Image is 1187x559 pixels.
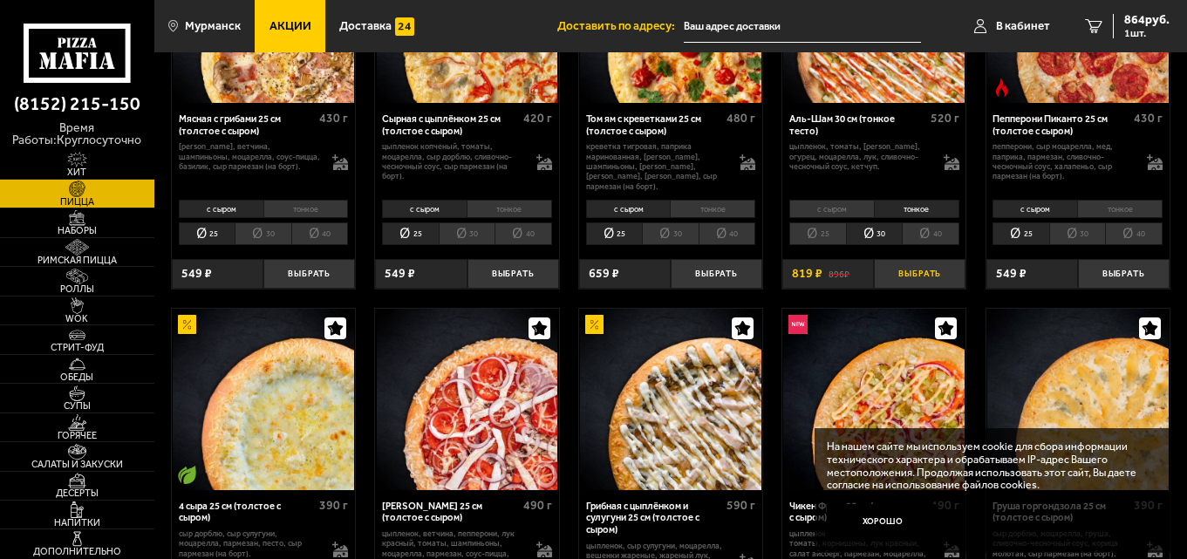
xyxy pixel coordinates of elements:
span: 520 г [931,111,959,126]
p: пепперони, сыр Моцарелла, мед, паприка, пармезан, сливочно-чесночный соус, халапеньо, сыр пармеза... [993,141,1134,181]
span: 590 г [727,498,755,513]
p: креветка тигровая, паприка маринованная, [PERSON_NAME], шампиньоны, [PERSON_NAME], [PERSON_NAME],... [586,141,727,191]
div: Чикен Фреш 25 см (толстое с сыром) [789,501,926,524]
img: Акционный [178,315,196,333]
span: Мурманск [185,20,241,32]
img: Острое блюдо [993,78,1011,97]
div: Аль-Шам 30 см (тонкое тесто) [789,113,926,137]
span: 659 ₽ [589,268,619,280]
button: Хорошо [827,504,938,542]
p: цыпленок, томаты, [PERSON_NAME], огурец, моцарелла, лук, сливочно-чесночный соус, кетчуп. [789,141,931,171]
div: Пепперони Пиканто 25 см (толстое с сыром) [993,113,1129,137]
s: 896 ₽ [829,268,849,280]
li: 30 [439,222,495,245]
div: Мясная с грибами 25 см (толстое с сыром) [179,113,316,137]
span: Доставка [339,20,392,32]
li: 40 [902,222,959,245]
span: 430 г [1134,111,1163,126]
p: На нашем сайте мы используем cookie для сбора информации технического характера и обрабатываем IP... [827,440,1148,492]
li: с сыром [993,200,1077,218]
div: Том ям с креветками 25 см (толстое с сыром) [586,113,723,137]
span: 1 шт. [1124,28,1170,38]
li: 25 [586,222,643,245]
span: 480 г [727,111,755,126]
img: 15daf4d41897b9f0e9f617042186c801.svg [395,17,413,36]
li: с сыром [789,200,874,218]
p: цыпленок копченый, томаты, моцарелла, сыр дорблю, сливочно-чесночный соус, сыр пармезан (на борт). [382,141,523,181]
li: 25 [993,222,1049,245]
div: [PERSON_NAME] 25 см (толстое с сыром) [382,501,519,524]
div: Сырная с цыплёнком 25 см (толстое с сыром) [382,113,519,137]
li: тонкое [670,200,755,218]
li: 30 [642,222,699,245]
span: 864 руб. [1124,14,1170,26]
button: Выбрать [467,259,559,290]
a: Груша горгондзола 25 см (толстое с сыром) [986,309,1170,490]
span: Доставить по адресу: [557,20,684,32]
li: 30 [235,222,291,245]
span: 819 ₽ [792,268,822,280]
button: Выбрать [671,259,762,290]
img: Петровская 25 см (толстое с сыром) [377,309,558,490]
button: Выбрать [1078,259,1170,290]
img: Новинка [788,315,807,333]
input: Ваш адрес доставки [684,10,921,43]
a: НовинкаЧикен Фреш 25 см (толстое с сыром) [782,309,965,490]
span: 549 ₽ [385,268,415,280]
img: Вегетарианское блюдо [178,466,196,484]
a: АкционныйГрибная с цыплёнком и сулугуни 25 см (толстое с сыром) [579,309,762,490]
p: сыр дорблю, сыр сулугуни, моцарелла, пармезан, песто, сыр пармезан (на борт). [179,528,320,558]
li: 40 [495,222,552,245]
a: АкционныйВегетарианское блюдо4 сыра 25 см (толстое с сыром) [172,309,355,490]
img: Чикен Фреш 25 см (толстое с сыром) [783,309,965,490]
span: 430 г [319,111,348,126]
li: тонкое [467,200,552,218]
img: Акционный [585,315,604,333]
span: Акции [269,20,311,32]
li: тонкое [263,200,349,218]
li: с сыром [179,200,263,218]
img: Груша горгондзола 25 см (толстое с сыром) [987,309,1169,490]
li: с сыром [586,200,671,218]
li: тонкое [1077,200,1163,218]
li: с сыром [382,200,467,218]
div: 4 сыра 25 см (толстое с сыром) [179,501,316,524]
span: 390 г [319,498,348,513]
li: 25 [789,222,846,245]
span: В кабинет [996,20,1050,32]
span: 549 ₽ [181,268,212,280]
a: Петровская 25 см (толстое с сыром) [375,309,558,490]
li: 30 [1049,222,1106,245]
p: [PERSON_NAME], ветчина, шампиньоны, моцарелла, соус-пицца, базилик, сыр пармезан (на борт). [179,141,320,171]
li: 40 [291,222,349,245]
li: 25 [179,222,235,245]
li: 25 [382,222,439,245]
li: 30 [846,222,903,245]
li: 40 [699,222,756,245]
span: 490 г [523,498,552,513]
li: тонкое [874,200,959,218]
button: Выбрать [874,259,965,290]
span: 420 г [523,111,552,126]
button: Выбрать [263,259,355,290]
img: 4 сыра 25 см (толстое с сыром) [173,309,354,490]
img: Грибная с цыплёнком и сулугуни 25 см (толстое с сыром) [580,309,761,490]
div: Грибная с цыплёнком и сулугуни 25 см (толстое с сыром) [586,501,723,536]
li: 40 [1105,222,1163,245]
span: 549 ₽ [996,268,1027,280]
